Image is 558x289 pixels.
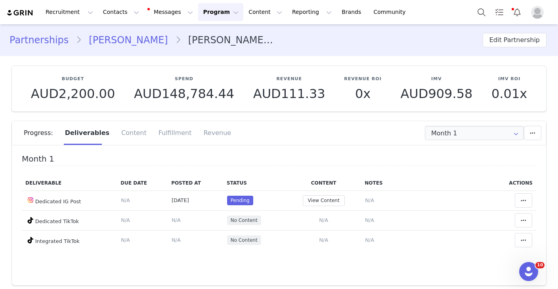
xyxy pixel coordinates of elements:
[172,237,181,243] span: N/A
[244,3,287,21] button: Content
[24,121,59,145] div: Progress:
[400,86,472,101] span: AUD909.58
[121,197,130,203] span: N/A
[526,6,552,19] button: Profile
[10,33,76,47] a: Partnerships
[22,230,117,250] td: Integrated TikTok
[31,86,115,101] span: AUD2,200.00
[82,33,175,47] a: [PERSON_NAME]
[400,76,472,83] p: IMV
[490,175,536,191] th: Actions
[535,262,545,268] span: 10
[134,86,234,101] span: AUD148,784.44
[519,262,538,281] iframe: Intercom live chat
[319,237,328,243] span: N/A
[253,86,325,101] span: AUD111.33
[369,3,414,21] a: Community
[344,87,381,101] p: 0x
[531,6,544,19] img: placeholder-profile.jpg
[198,3,243,21] button: Program
[6,6,325,15] body: Rich Text Area. Press ALT-0 for help.
[172,217,181,223] span: N/A
[59,121,115,145] div: Deliverables
[121,217,130,223] span: N/A
[22,175,117,191] th: Deliverable
[365,237,374,243] span: N/A
[6,9,34,17] img: grin logo
[231,237,258,244] span: No Content
[22,191,117,210] td: Dedicated IG Post
[121,237,130,243] span: N/A
[31,76,115,83] p: Budget
[27,197,34,203] img: instagram.svg
[473,3,490,21] button: Search
[425,126,524,140] input: Select
[172,197,189,203] span: [DATE]
[287,3,336,21] button: Reporting
[144,3,198,21] button: Messages
[491,3,508,21] a: Tasks
[168,175,223,191] th: Posted At
[508,3,526,21] button: Notifications
[483,33,547,47] button: Edit Partnership
[253,76,325,83] p: Revenue
[197,121,231,145] div: Revenue
[491,87,527,101] p: 0.01x
[223,175,286,191] th: Status
[98,3,144,21] button: Contacts
[319,217,328,223] span: N/A
[365,217,374,223] span: N/A
[22,154,536,166] h4: Month 1
[361,175,490,191] th: Notes
[115,121,153,145] div: Content
[117,175,168,191] th: Due Date
[303,195,345,206] button: View Content
[491,76,527,83] p: IMV ROI
[227,196,253,205] span: Pending
[153,121,198,145] div: Fulfillment
[286,175,361,191] th: Content
[231,217,258,224] span: No Content
[41,3,98,21] button: Recruitment
[365,197,374,203] span: N/A
[134,76,234,83] p: Spend
[344,76,381,83] p: Revenue ROI
[337,3,368,21] a: Brands
[22,210,117,230] td: Dedicated TikTok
